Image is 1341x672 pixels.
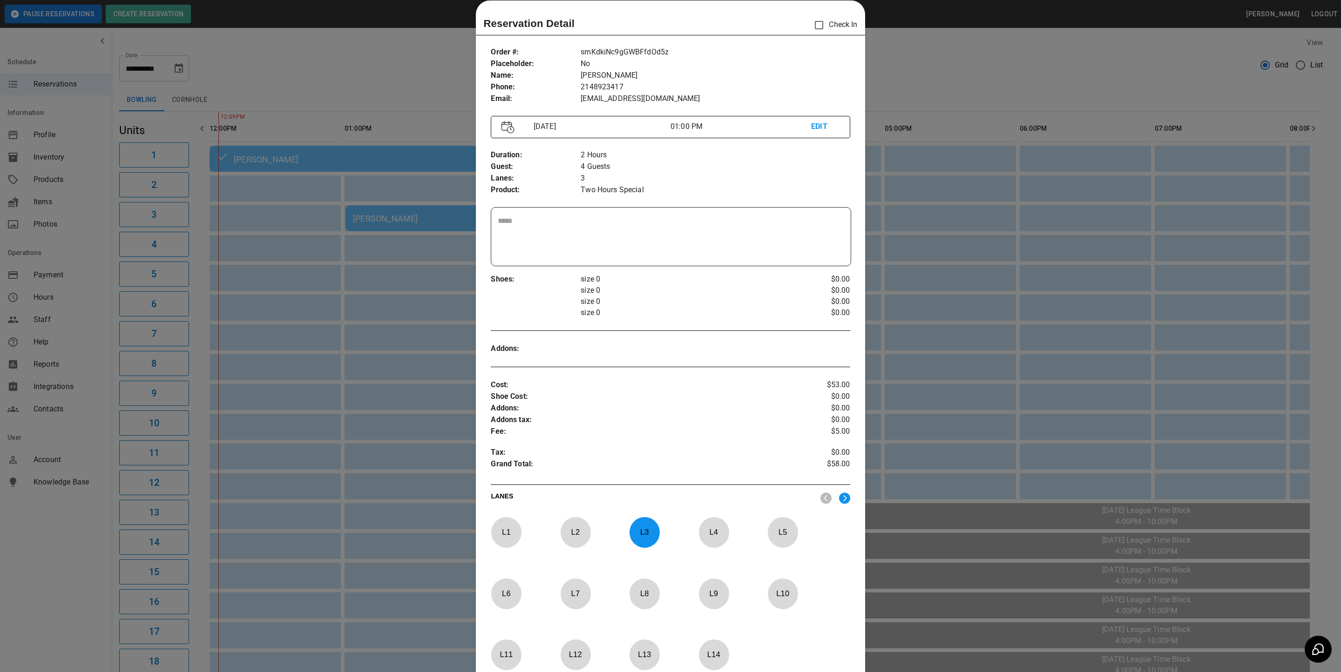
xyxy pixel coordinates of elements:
p: EDIT [811,121,839,133]
p: Addons tax : [491,414,790,426]
p: Name : [491,70,581,81]
p: 2 Hours [581,149,850,161]
p: L 3 [629,521,660,543]
p: 2148923417 [581,81,850,93]
p: $0.00 [790,414,850,426]
p: Shoes : [491,274,581,285]
p: $0.00 [790,274,850,285]
p: L 5 [767,521,798,543]
p: Addons : [491,403,790,414]
p: Reservation Detail [483,16,575,31]
p: Product : [491,184,581,196]
p: Cost : [491,379,790,391]
p: Addons : [491,343,581,355]
p: [DATE] [530,121,670,132]
p: size 0 [581,307,790,318]
p: 4 Guests [581,161,850,173]
p: L 14 [698,644,729,665]
p: $0.00 [790,403,850,414]
p: Tax : [491,447,790,458]
p: No [581,58,850,70]
p: L 13 [629,644,660,665]
p: $0.00 [790,285,850,296]
img: Vector [501,121,515,134]
p: smKdkiNc9gGWBFfdOd5z [581,47,850,58]
p: Lanes : [491,173,581,184]
p: Phone : [491,81,581,93]
p: L 1 [491,521,521,543]
p: Shoe Cost : [491,391,790,403]
p: [EMAIL_ADDRESS][DOMAIN_NAME] [581,93,850,105]
p: L 11 [491,644,521,665]
img: nav_left.svg [820,492,832,504]
p: L 2 [560,521,591,543]
p: $53.00 [790,379,850,391]
p: $0.00 [790,391,850,403]
p: size 0 [581,285,790,296]
p: Check In [809,15,857,35]
p: L 4 [698,521,729,543]
p: L 7 [560,583,591,605]
p: L 8 [629,583,660,605]
p: Order # : [491,47,581,58]
p: [PERSON_NAME] [581,70,850,81]
p: size 0 [581,274,790,285]
p: $0.00 [790,307,850,318]
p: Guest : [491,161,581,173]
img: right.svg [839,492,850,504]
p: size 0 [581,296,790,307]
p: $5.00 [790,426,850,437]
p: $58.00 [790,458,850,472]
p: Fee : [491,426,790,437]
p: Grand Total : [491,458,790,472]
p: $0.00 [790,447,850,458]
p: Email : [491,93,581,105]
p: Duration : [491,149,581,161]
p: L 9 [698,583,729,605]
p: L 6 [491,583,521,605]
p: $0.00 [790,296,850,307]
p: L 12 [560,644,591,665]
p: Two Hours Special [581,184,850,196]
p: 3 [581,173,850,184]
p: L 10 [767,583,798,605]
p: Placeholder : [491,58,581,70]
p: 01:00 PM [670,121,811,132]
p: LANES [491,491,813,504]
